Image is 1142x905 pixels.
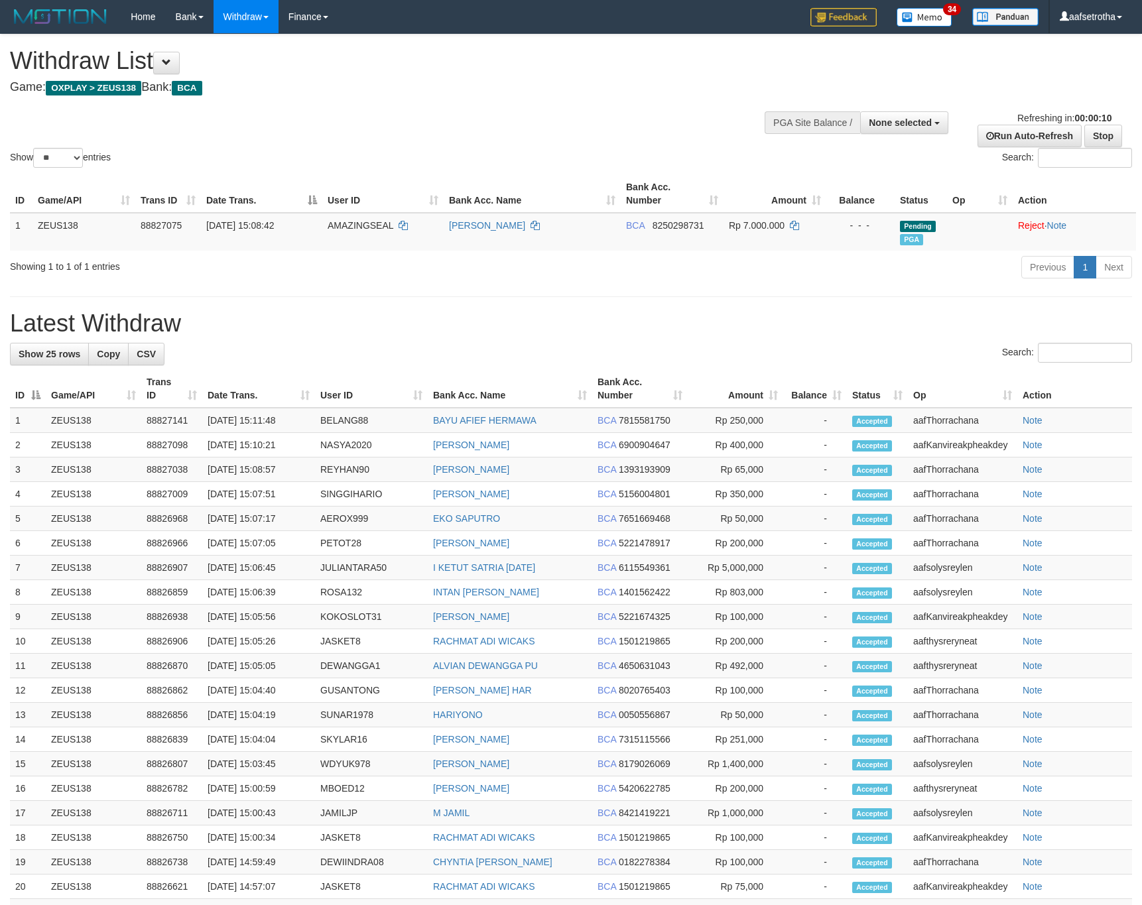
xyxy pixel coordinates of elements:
[10,825,46,850] td: 18
[10,175,32,213] th: ID
[46,629,141,654] td: ZEUS138
[598,464,616,475] span: BCA
[433,587,539,597] a: INTAN [PERSON_NAME]
[141,556,202,580] td: 88826907
[10,408,46,433] td: 1
[688,580,783,605] td: Rp 803,000
[908,727,1017,752] td: aafThorrachana
[852,465,892,476] span: Accepted
[444,175,621,213] th: Bank Acc. Name: activate to sort column ascending
[433,709,483,720] a: HARIYONO
[860,111,948,134] button: None selected
[1047,220,1067,231] a: Note
[10,310,1132,337] h1: Latest Withdraw
[621,175,724,213] th: Bank Acc. Number: activate to sort column ascending
[46,457,141,482] td: ZEUS138
[315,482,428,507] td: SINGGIHARIO
[141,654,202,678] td: 88826870
[433,464,509,475] a: [PERSON_NAME]
[201,175,322,213] th: Date Trans.: activate to sort column descending
[688,457,783,482] td: Rp 65,000
[783,482,847,507] td: -
[172,81,202,95] span: BCA
[1023,709,1043,720] a: Note
[46,408,141,433] td: ZEUS138
[10,629,46,654] td: 10
[852,514,892,525] span: Accepted
[598,440,616,450] span: BCA
[10,507,46,531] td: 5
[10,482,46,507] td: 4
[322,175,444,213] th: User ID: activate to sort column ascending
[88,343,129,365] a: Copy
[852,661,892,672] span: Accepted
[1023,832,1043,843] a: Note
[10,727,46,752] td: 14
[783,703,847,727] td: -
[1018,220,1045,231] a: Reject
[908,408,1017,433] td: aafThorrachana
[598,562,616,573] span: BCA
[433,857,552,867] a: CHYNTIA [PERSON_NAME]
[598,611,616,622] span: BCA
[1017,370,1132,408] th: Action
[46,654,141,678] td: ZEUS138
[141,433,202,457] td: 88827098
[598,489,616,499] span: BCA
[1023,562,1043,573] a: Note
[783,433,847,457] td: -
[852,710,892,721] span: Accepted
[1023,881,1043,892] a: Note
[1023,489,1043,499] a: Note
[783,370,847,408] th: Balance: activate to sort column ascending
[141,752,202,776] td: 88826807
[1021,256,1074,278] a: Previous
[619,758,670,769] span: Copy 8179026069 to clipboard
[46,605,141,629] td: ZEUS138
[315,801,428,825] td: JAMILJP
[315,408,428,433] td: BELANG88
[852,808,892,819] span: Accepted
[1023,464,1043,475] a: Note
[46,433,141,457] td: ZEUS138
[908,629,1017,654] td: aafthysreryneat
[202,605,315,629] td: [DATE] 15:05:56
[433,758,509,769] a: [PERSON_NAME]
[688,727,783,752] td: Rp 251,000
[202,629,315,654] td: [DATE] 15:05:26
[598,685,616,695] span: BCA
[688,776,783,801] td: Rp 200,000
[897,8,952,27] img: Button%20Memo.svg
[852,735,892,746] span: Accepted
[10,531,46,556] td: 6
[10,654,46,678] td: 11
[315,629,428,654] td: JASKET8
[202,703,315,727] td: [DATE] 15:04:19
[852,489,892,501] span: Accepted
[202,654,315,678] td: [DATE] 15:05:05
[141,531,202,556] td: 88826966
[1023,857,1043,867] a: Note
[202,556,315,580] td: [DATE] 15:06:45
[46,752,141,776] td: ZEUS138
[783,654,847,678] td: -
[783,678,847,703] td: -
[908,433,1017,457] td: aafKanvireakpheakdey
[315,433,428,457] td: NASYA2020
[141,678,202,703] td: 88826862
[852,686,892,697] span: Accepted
[1023,415,1043,426] a: Note
[433,881,535,892] a: RACHMAT ADI WICAKS
[783,629,847,654] td: -
[141,220,182,231] span: 88827075
[10,678,46,703] td: 12
[947,175,1013,213] th: Op: activate to sort column ascending
[826,175,895,213] th: Balance
[10,213,32,251] td: 1
[1023,636,1043,646] a: Note
[46,727,141,752] td: ZEUS138
[852,612,892,623] span: Accepted
[1074,256,1096,278] a: 1
[900,234,923,245] span: Marked by aafsolysreylen
[653,220,704,231] span: Copy 8250298731 to clipboard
